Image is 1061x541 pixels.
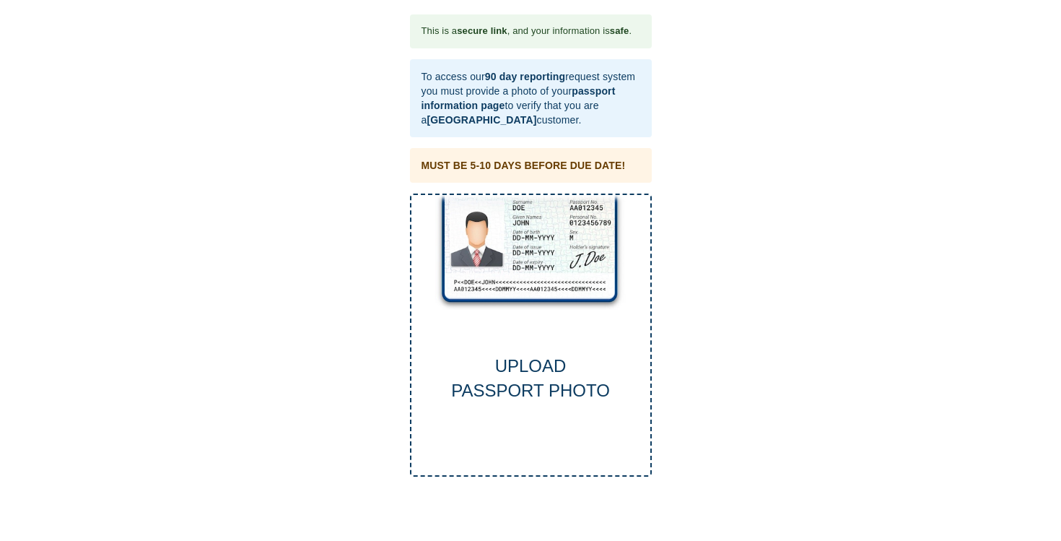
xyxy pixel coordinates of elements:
b: safe [610,25,629,36]
div: This is a , and your information is . [422,19,632,44]
b: 90 day reporting [485,71,565,82]
div: To access our request system you must provide a photo of your to verify that you are a customer. [422,64,640,133]
div: MUST BE 5-10 DAYS BEFORE DUE DATE! [422,158,626,173]
b: [GEOGRAPHIC_DATA] [427,114,536,126]
div: UPLOAD PASSPORT PHOTO [411,354,650,404]
b: passport information page [422,85,616,111]
b: secure link [457,25,507,36]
